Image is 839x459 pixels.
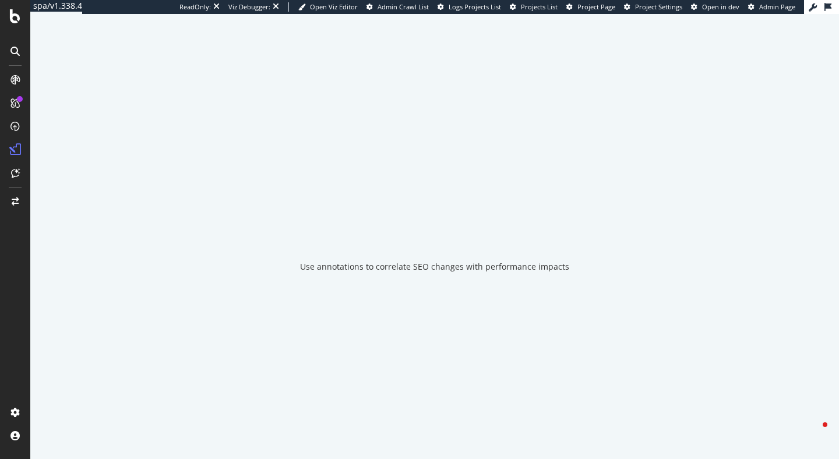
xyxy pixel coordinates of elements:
div: animation [393,200,477,242]
div: Viz Debugger: [228,2,270,12]
iframe: Intercom live chat [799,419,827,447]
a: Open in dev [691,2,739,12]
span: Admin Crawl List [378,2,429,11]
span: Admin Page [759,2,795,11]
span: Open Viz Editor [310,2,358,11]
a: Projects List [510,2,558,12]
span: Logs Projects List [449,2,501,11]
a: Project Page [566,2,615,12]
a: Project Settings [624,2,682,12]
a: Admin Crawl List [366,2,429,12]
span: Projects List [521,2,558,11]
a: Open Viz Editor [298,2,358,12]
div: ReadOnly: [179,2,211,12]
span: Project Page [577,2,615,11]
span: Project Settings [635,2,682,11]
span: Open in dev [702,2,739,11]
a: Logs Projects List [438,2,501,12]
a: Admin Page [748,2,795,12]
div: Use annotations to correlate SEO changes with performance impacts [300,261,569,273]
